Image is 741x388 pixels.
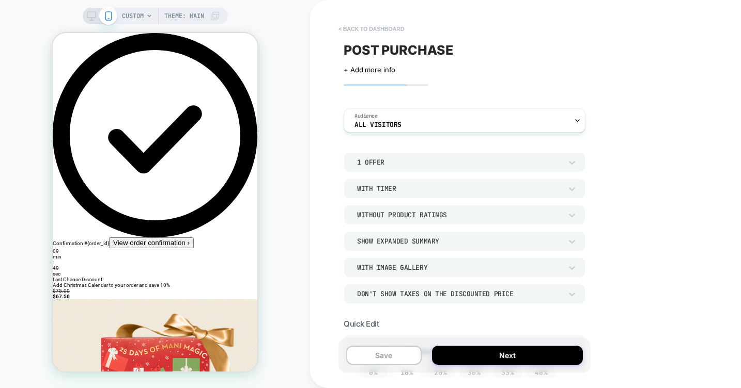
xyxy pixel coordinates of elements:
[432,346,583,365] button: Next
[344,42,453,58] span: POST PURCHASE
[357,289,562,298] div: Don't show taxes on the discounted price
[357,263,562,272] div: With Image Gallery
[357,158,562,167] div: 1 Offer
[60,206,137,214] span: View order confirmation ›
[56,204,141,215] button: View order confirmation ›
[344,66,395,74] span: + Add more info
[346,346,422,365] button: Save
[357,184,562,193] div: With Timer
[354,112,378,120] span: Audience
[357,211,562,219] div: Without Product Ratings
[333,21,409,37] button: < back to dashboard
[357,237,562,246] div: Show Expanded Summary
[354,121,402,128] span: All Visitors
[344,319,379,329] span: Quick Edit
[164,8,204,24] span: Theme: MAIN
[122,8,144,24] span: CUSTOM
